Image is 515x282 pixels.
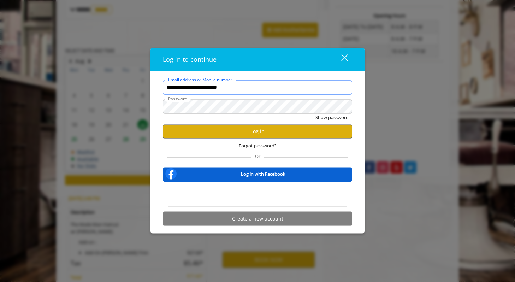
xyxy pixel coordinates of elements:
label: Email address or Mobile number [165,76,236,83]
img: facebook-logo [164,167,178,181]
span: Or [251,153,264,159]
b: Log in with Facebook [241,170,285,178]
button: Show password [315,113,349,121]
button: Log in [163,124,352,138]
span: Log in to continue [163,55,217,63]
span: Forgot password? [239,142,277,149]
input: Password [163,99,352,113]
input: Email address or Mobile number [163,80,352,94]
button: Create a new account [163,212,352,225]
iframe: Sign in with Google Button [222,187,294,202]
label: Password [165,95,191,102]
div: close dialog [333,54,347,65]
button: close dialog [328,52,352,66]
